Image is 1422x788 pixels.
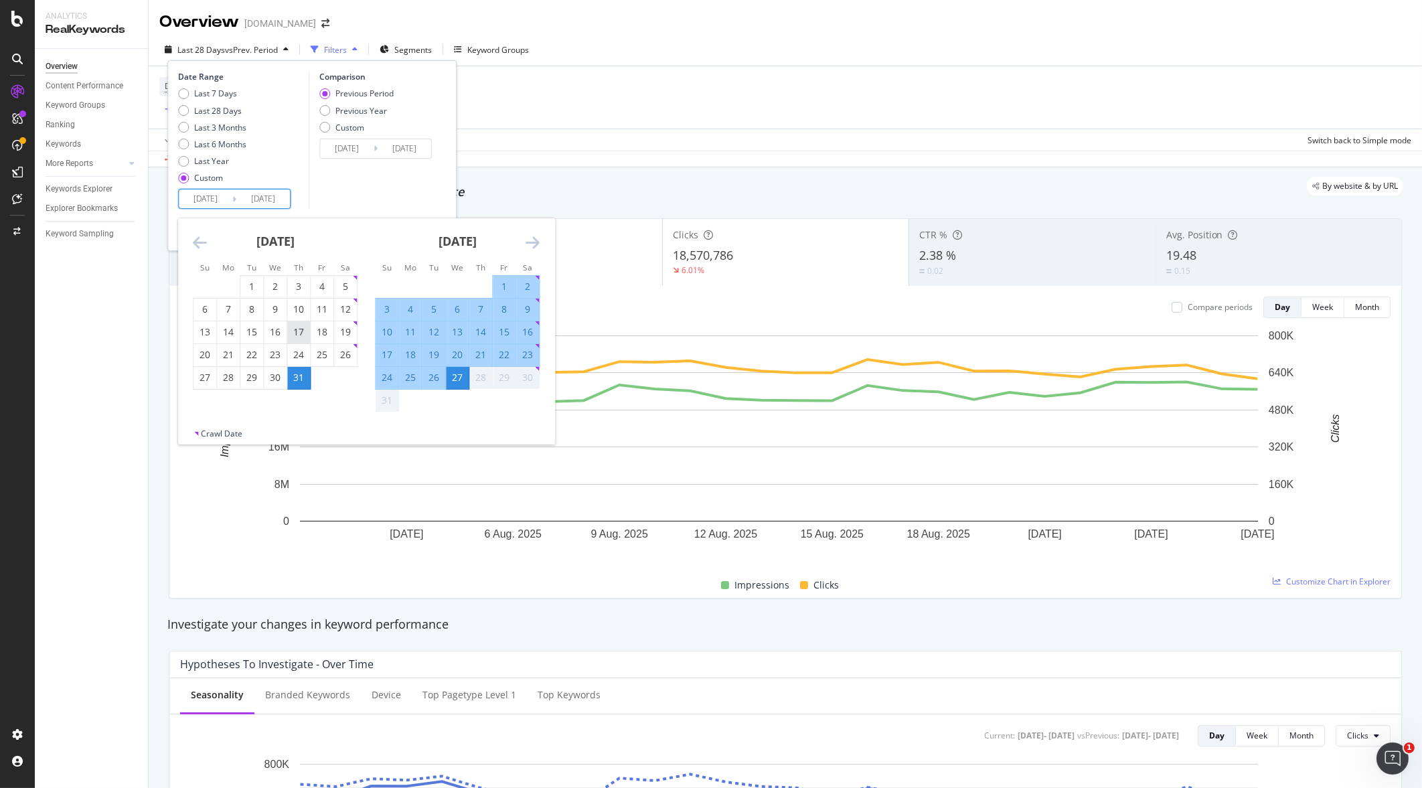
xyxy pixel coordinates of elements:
[46,98,139,112] a: Keyword Groups
[193,343,217,366] td: Choose Sunday, July 20, 2025 as your check-in date. It’s available.
[1263,297,1301,318] button: Day
[334,303,357,316] div: 12
[469,343,493,366] td: Selected. Thursday, August 21, 2025
[1269,441,1294,453] text: 320K
[165,80,190,92] span: Device
[1347,730,1368,741] span: Clicks
[493,298,516,321] td: Selected. Friday, August 8, 2025
[264,275,287,298] td: Choose Wednesday, July 2, 2025 as your check-in date. It’s available.
[446,343,469,366] td: Selected. Wednesday, August 20, 2025
[919,247,956,263] span: 2.38 %
[179,189,232,208] input: Start Date
[446,325,469,339] div: 13
[159,11,239,33] div: Overview
[240,303,263,316] div: 8
[193,348,216,362] div: 20
[469,348,492,362] div: 21
[320,139,374,158] input: Start Date
[217,303,240,316] div: 7
[311,275,334,298] td: Choose Friday, July 4, 2025 as your check-in date. It’s available.
[469,366,493,389] td: Not available. Thursday, August 28, 2025
[46,22,137,37] div: RealKeywords
[467,44,529,56] div: Keyword Groups
[382,262,392,272] small: Su
[516,321,540,343] td: Selected. Saturday, August 16, 2025
[376,348,398,362] div: 17
[180,657,374,671] div: Hypotheses to Investigate - Over Time
[217,366,240,389] td: Choose Monday, July 28, 2025 as your check-in date. It’s available.
[801,528,864,540] text: 15 Aug. 2025
[334,348,357,362] div: 26
[311,280,333,293] div: 4
[376,371,398,384] div: 24
[264,303,287,316] div: 9
[240,280,263,293] div: 1
[318,262,325,272] small: Fr
[1166,269,1172,273] img: Equal
[240,343,264,366] td: Choose Tuesday, July 22, 2025 as your check-in date. It’s available.
[1269,516,1275,527] text: 0
[334,325,357,339] div: 19
[178,88,246,99] div: Last 7 Days
[1308,135,1411,146] div: Switch back to Simple mode
[1134,528,1168,540] text: [DATE]
[287,280,310,293] div: 3
[46,79,123,93] div: Content Performance
[244,17,316,30] div: [DOMAIN_NAME]
[1188,301,1253,313] div: Compare periods
[178,218,554,428] div: Calendar
[319,88,394,99] div: Previous Period
[180,329,1378,562] svg: A chart.
[311,298,334,321] td: Choose Friday, July 11, 2025 as your check-in date. It’s available.
[422,688,516,702] div: Top pagetype Level 1
[813,577,839,593] span: Clicks
[1336,725,1391,746] button: Clicks
[46,182,112,196] div: Keywords Explorer
[526,234,540,251] div: Move forward to switch to the next month.
[287,321,311,343] td: Choose Thursday, July 17, 2025 as your check-in date. It’s available.
[493,303,516,316] div: 8
[225,44,278,56] span: vs Prev. Period
[1289,730,1314,741] div: Month
[46,157,93,171] div: More Reports
[1307,177,1403,195] div: legacy label
[439,233,477,249] strong: [DATE]
[167,616,1403,633] div: Investigate your changes in keyword performance
[390,528,423,540] text: [DATE]
[682,264,704,276] div: 6.01%
[194,105,242,116] div: Last 28 Days
[399,321,422,343] td: Selected. Monday, August 11, 2025
[451,262,463,272] small: We
[217,321,240,343] td: Choose Monday, July 14, 2025 as your check-in date. It’s available.
[1269,367,1294,378] text: 640K
[1269,404,1294,416] text: 480K
[341,262,350,272] small: Sa
[399,366,422,389] td: Selected. Monday, August 25, 2025
[178,105,246,116] div: Last 28 Days
[191,688,244,702] div: Seasonality
[516,366,540,389] td: Not available. Saturday, August 30, 2025
[247,262,256,272] small: Tu
[734,577,789,593] span: Impressions
[46,118,75,132] div: Ranking
[217,325,240,339] div: 14
[321,19,329,28] div: arrow-right-arrow-left
[1355,301,1379,313] div: Month
[240,298,264,321] td: Choose Tuesday, July 8, 2025 as your check-in date. It’s available.
[694,528,757,540] text: 12 Aug. 2025
[399,298,422,321] td: Selected. Monday, August 4, 2025
[46,60,78,74] div: Overview
[919,228,947,241] span: CTR %
[394,44,432,56] span: Segments
[399,348,422,362] div: 18
[159,129,198,151] button: Apply
[264,321,287,343] td: Choose Wednesday, July 16, 2025 as your check-in date. It’s available.
[1273,576,1391,587] a: Customize Chart in Explorer
[376,394,398,407] div: 31
[516,275,540,298] td: Selected. Saturday, August 2, 2025
[264,298,287,321] td: Choose Wednesday, July 9, 2025 as your check-in date. It’s available.
[287,298,311,321] td: Choose Thursday, July 10, 2025 as your check-in date. It’s available.
[476,262,485,272] small: Th
[268,441,289,453] text: 16M
[240,321,264,343] td: Choose Tuesday, July 15, 2025 as your check-in date. It’s available.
